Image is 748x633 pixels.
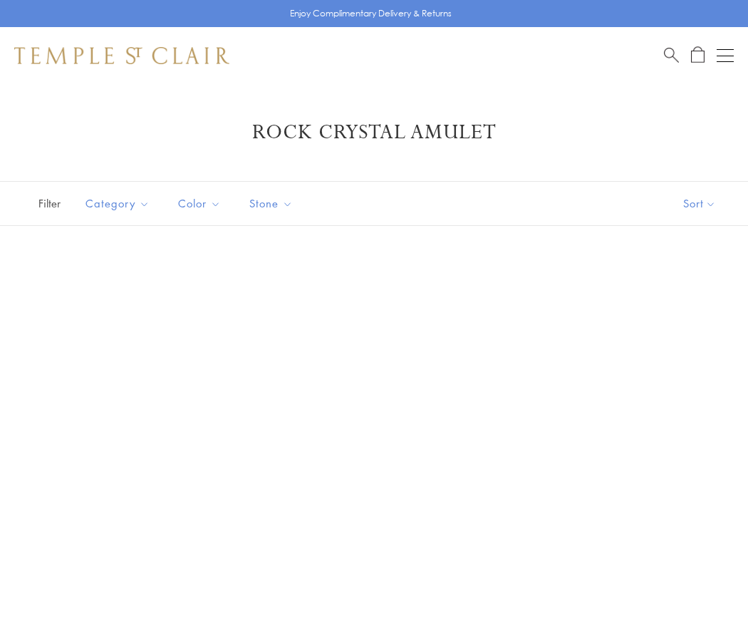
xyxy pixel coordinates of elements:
[14,47,229,64] img: Temple St. Clair
[171,195,232,212] span: Color
[651,182,748,225] button: Show sort by
[239,187,303,220] button: Stone
[75,187,160,220] button: Category
[290,6,452,21] p: Enjoy Complimentary Delivery & Returns
[36,120,712,145] h1: Rock Crystal Amulet
[691,46,705,64] a: Open Shopping Bag
[717,47,734,64] button: Open navigation
[78,195,160,212] span: Category
[664,46,679,64] a: Search
[242,195,303,212] span: Stone
[167,187,232,220] button: Color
